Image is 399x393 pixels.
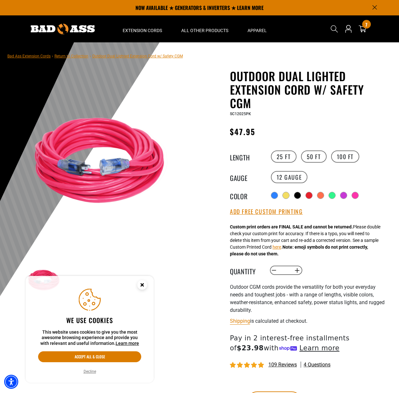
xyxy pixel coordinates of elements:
strong: Custom print orders are FINAL SALE and cannot be returned. [230,224,353,229]
button: here [273,244,281,251]
button: Close this option [131,276,154,296]
span: 4 questions [304,361,330,368]
span: Outdoor CGM cords provide the versatility for both your everyday needs and toughest jobs - with a... [230,284,385,313]
label: 12 Gauge [271,171,308,183]
label: 25 FT [271,150,297,163]
span: › [52,54,53,58]
legend: Gauge [230,173,262,181]
button: Add Free Custom Printing [230,208,303,215]
button: Decline [82,368,98,375]
span: $47.95 [230,126,255,137]
label: 100 FT [331,150,360,163]
label: 50 FT [301,150,327,163]
span: SC12025PK [230,112,251,116]
span: Apparel [248,28,267,33]
span: Outdoor Dual Lighted Extension Cord w/ Safety CGM [92,54,183,58]
img: Pink [26,86,181,240]
summary: Extension Cords [113,15,172,42]
legend: Length [230,152,262,161]
summary: Apparel [238,15,276,42]
nav: breadcrumbs [7,52,183,60]
div: Accessibility Menu [4,375,18,389]
div: is calculated at checkout. [230,317,387,325]
img: Bad Ass Extension Cords [31,24,95,34]
span: 7 [365,22,367,27]
div: Please double check your custom print for accuracy. If there is a typo, you will need to delete t... [230,224,380,257]
span: › [90,54,91,58]
a: This website uses cookies to give you the most awesome browsing experience and provide you with r... [116,341,139,346]
a: Bad Ass Extension Cords [7,54,51,58]
img: Pink [26,262,63,299]
strong: Note: emoji symbols do not print correctly, please do not use them. [230,244,368,256]
span: 4.82 stars [230,362,265,368]
span: Extension Cords [123,28,162,33]
a: Return to Collection [54,54,88,58]
a: Open this option [343,15,354,42]
summary: All Other Products [172,15,238,42]
span: All Other Products [181,28,228,33]
h2: We use cookies [38,316,141,324]
button: Accept all & close [38,351,141,362]
summary: Search [329,24,339,34]
aside: Cookie Consent [26,276,154,383]
legend: Color [230,191,262,200]
label: Quantity [230,266,262,275]
a: Shipping [230,318,250,324]
span: 109 reviews [268,362,297,368]
p: This website uses cookies to give you the most awesome browsing experience and provide you with r... [38,329,141,346]
h1: Outdoor Dual Lighted Extension Cord w/ Safety CGM [230,69,387,110]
